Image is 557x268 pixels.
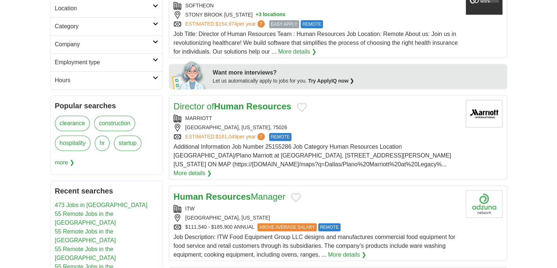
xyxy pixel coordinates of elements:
span: $161,049 [216,134,237,140]
a: More details ❯ [328,250,366,259]
span: REMOTE [301,20,323,28]
div: [GEOGRAPHIC_DATA], [US_STATE], 75026 [174,124,460,131]
h2: Popular searches [55,100,158,111]
a: More details ❯ [278,47,316,56]
span: $154,974 [216,21,237,27]
a: ESTIMATED:$161,049per year? [185,133,266,141]
h2: Employment type [55,58,153,67]
span: Job Title: Director of Human Resources Team : Human Resources Job Location: Remote About us: Join... [174,31,458,55]
span: ? [257,20,265,28]
a: hospitality [55,135,90,151]
h2: Recent searches [55,185,158,196]
span: + [256,11,259,19]
a: construction [94,116,135,131]
span: EASY APPLY [269,20,299,28]
h2: Hours [55,76,153,85]
a: Company [51,35,163,53]
a: 55 Remote Jobs in the [GEOGRAPHIC_DATA] [55,211,116,226]
strong: Resources [246,101,292,111]
img: Marriott International logo [466,100,502,127]
a: Employment type [51,53,163,71]
a: MARRIOTT [185,115,212,121]
div: STONY BROOK [US_STATE] [174,11,460,19]
img: Company logo [466,190,502,218]
a: Human ResourcesManager [174,192,285,202]
a: hr [95,135,109,151]
div: Let us automatically apply to jobs for you. [213,77,503,85]
span: ? [257,133,265,140]
a: Try ApplyIQ now ❯ [308,78,354,84]
button: Add to favorite jobs [297,103,307,112]
span: Additional Information Job Number 25155286 Job Category Human Resources Location [GEOGRAPHIC_DATA... [174,144,451,167]
a: 55 Remote Jobs in the [GEOGRAPHIC_DATA] [55,228,116,243]
div: Want more interviews? [213,68,503,77]
a: More details ❯ [174,169,212,178]
div: ITW [174,205,460,213]
a: clearance [55,116,90,131]
a: Hours [51,71,163,89]
strong: Resources [206,192,251,202]
a: ESTIMATED:$154,974per year? [185,20,266,28]
span: ABOVE AVERAGE SALARY [257,223,317,231]
a: Director ofHuman Resources [174,101,291,111]
a: startup [114,135,141,151]
h2: Location [55,4,153,13]
span: REMOTE [318,223,341,231]
button: Add to favorite jobs [291,193,301,202]
span: Job Description: ITW Food Equipment Group LLC designs and manufactures commercial food equipment ... [174,234,455,258]
div: [GEOGRAPHIC_DATA], [US_STATE] [174,214,460,222]
a: Category [51,17,163,35]
strong: Human [174,192,203,202]
strong: Human [214,101,244,111]
img: apply-iq-scientist.png [172,60,207,89]
button: +3 locations [256,11,285,19]
span: more ❯ [55,155,75,170]
a: 55 Remote Jobs in the [GEOGRAPHIC_DATA] [55,246,116,261]
h2: Category [55,22,153,31]
span: REMOTE [269,133,292,141]
div: $111,540 - $185,900 ANNUAL [174,223,460,231]
div: SOFTHEON [174,2,460,10]
h2: Company [55,40,153,49]
a: 473 Jobs in [GEOGRAPHIC_DATA] [55,202,148,208]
